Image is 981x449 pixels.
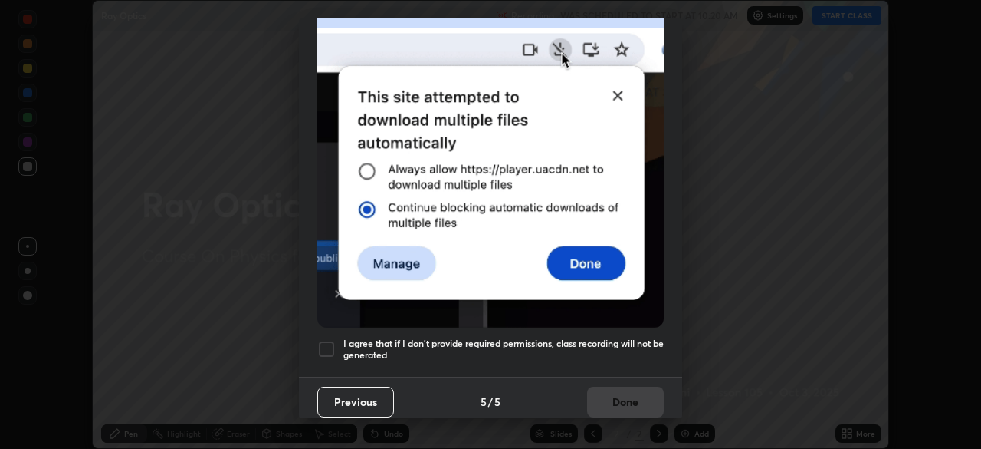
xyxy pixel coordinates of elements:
button: Previous [317,387,394,418]
h5: I agree that if I don't provide required permissions, class recording will not be generated [343,338,664,362]
h4: 5 [481,394,487,410]
h4: / [488,394,493,410]
h4: 5 [494,394,500,410]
